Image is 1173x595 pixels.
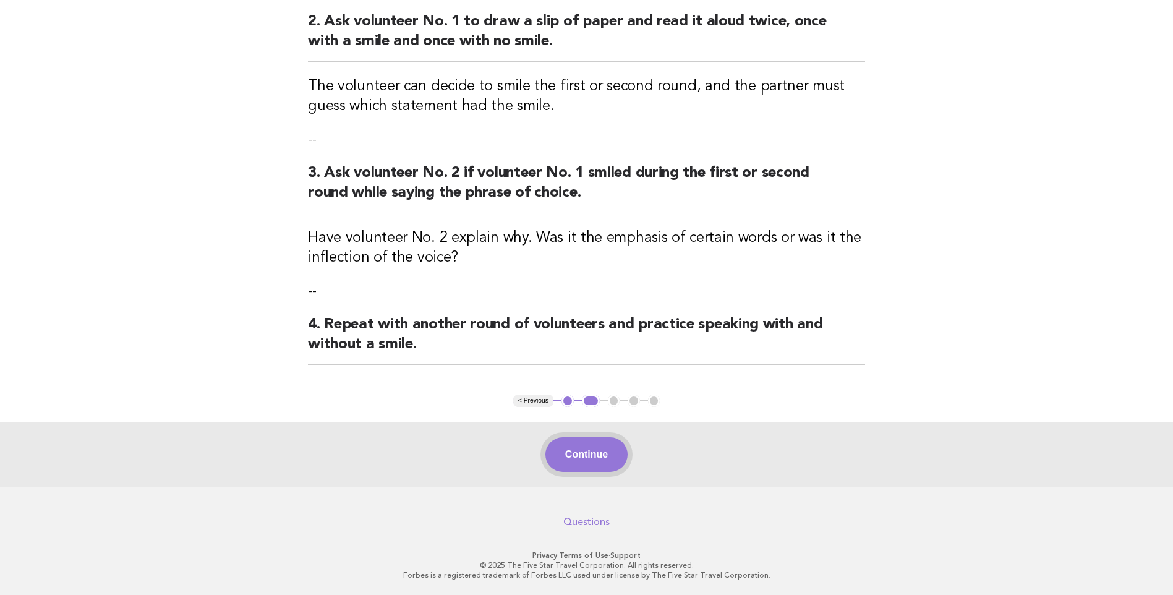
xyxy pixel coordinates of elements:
button: 1 [561,395,574,407]
h2: 4. Repeat with another round of volunteers and practice speaking with and without a smile. [308,315,865,365]
p: Forbes is a registered trademark of Forbes LLC used under license by The Five Star Travel Corpora... [208,570,965,580]
a: Terms of Use [559,551,608,560]
h3: The volunteer can decide to smile the first or second round, and the partner must guess which sta... [308,77,865,116]
p: © 2025 The Five Star Travel Corporation. All rights reserved. [208,560,965,570]
p: -- [308,283,865,300]
h2: 2. Ask volunteer No. 1 to draw a slip of paper and read it aloud twice, once with a smile and onc... [308,12,865,62]
h2: 3. Ask volunteer No. 2 if volunteer No. 1 smiled during the first or second round while saying th... [308,163,865,213]
button: Continue [545,437,628,472]
p: · · [208,550,965,560]
button: 2 [582,395,600,407]
p: -- [308,131,865,148]
a: Privacy [532,551,557,560]
button: < Previous [513,395,553,407]
a: Support [610,551,641,560]
h3: Have volunteer No. 2 explain why. Was it the emphasis of certain words or was it the inflection o... [308,228,865,268]
a: Questions [563,516,610,528]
